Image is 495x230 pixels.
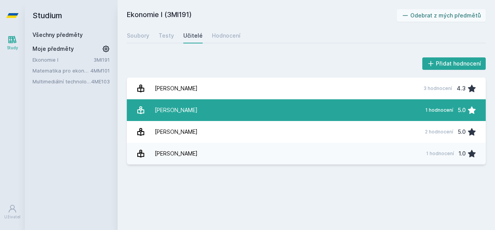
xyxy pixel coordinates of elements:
[127,99,486,121] a: [PERSON_NAME] 1 hodnocení 5.0
[32,56,94,64] a: Ekonomie I
[91,78,110,85] a: 4ME103
[7,45,18,51] div: Study
[155,81,198,96] div: [PERSON_NAME]
[32,78,91,85] a: Multimediální technologie
[426,150,454,157] div: 1 hodnocení
[458,124,466,140] div: 5.0
[32,45,74,53] span: Moje předměty
[2,31,23,55] a: Study
[127,143,486,164] a: [PERSON_NAME] 1 hodnocení 1.0
[422,57,486,70] button: Přidat hodnocení
[458,102,466,118] div: 5.0
[127,9,397,22] h2: Ekonomie I (3MI191)
[2,200,23,224] a: Uživatel
[127,78,486,99] a: [PERSON_NAME] 3 hodnocení 4.3
[425,129,453,135] div: 2 hodnocení
[155,146,198,161] div: [PERSON_NAME]
[127,32,149,40] div: Soubory
[425,107,453,113] div: 1 hodnocení
[212,28,241,43] a: Hodnocení
[423,85,452,92] div: 3 hodnocení
[155,124,198,140] div: [PERSON_NAME]
[457,81,466,96] div: 4.3
[183,32,203,40] div: Učitelé
[159,28,174,43] a: Testy
[127,121,486,143] a: [PERSON_NAME] 2 hodnocení 5.0
[94,57,110,63] a: 3MI191
[183,28,203,43] a: Učitelé
[397,9,486,22] button: Odebrat z mých předmětů
[212,32,241,40] div: Hodnocení
[32,67,90,74] a: Matematika pro ekonomy
[4,214,20,220] div: Uživatel
[459,146,466,161] div: 1.0
[155,102,198,118] div: [PERSON_NAME]
[32,31,83,38] a: Všechny předměty
[127,28,149,43] a: Soubory
[90,67,110,74] a: 4MM101
[159,32,174,40] div: Testy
